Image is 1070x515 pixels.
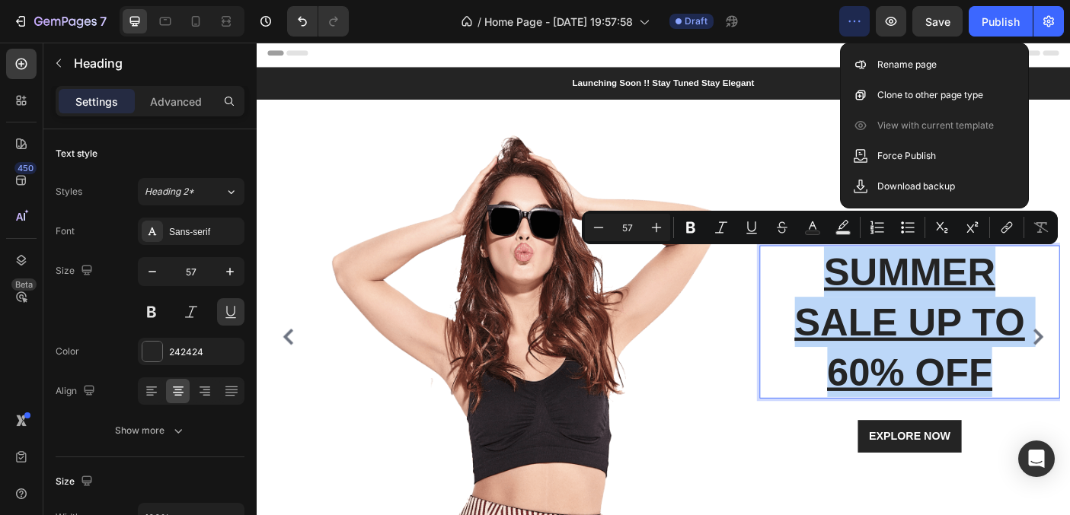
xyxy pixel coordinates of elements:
[567,229,901,398] p: SUMMER SALE UP TO 60% OFF
[912,6,963,37] button: Save
[115,423,186,438] div: Show more
[11,278,37,291] div: Beta
[56,261,96,281] div: Size
[14,162,37,174] div: 450
[56,381,98,402] div: Align
[138,178,244,205] button: Heading 2*
[877,179,955,194] p: Download backup
[287,6,349,37] div: Undo/Redo
[1018,440,1055,477] div: Open Intercom Messenger
[877,87,983,103] p: Clone to other page type
[56,147,97,161] div: Text style
[56,185,82,199] div: Styles
[257,43,1070,515] iframe: Design area
[685,14,707,28] span: Draft
[676,424,791,460] button: EXPLORE NOW
[565,227,902,399] h2: Rich Text Editor. Editing area: main
[56,345,79,358] div: Color
[925,15,950,28] span: Save
[56,472,96,492] div: Size
[56,417,244,444] button: Show more
[169,225,241,239] div: Sans-serif
[866,318,890,342] button: Carousel Next Arrow
[969,6,1033,37] button: Publish
[56,224,75,238] div: Font
[484,14,633,30] span: Home Page - [DATE] 19:57:58
[582,211,1058,244] div: Editor contextual toolbar
[478,14,481,30] span: /
[688,433,779,451] div: EXPLORE NOW
[877,148,936,164] p: Force Publish
[877,57,937,72] p: Rename page
[100,12,107,30] p: 7
[877,118,994,133] p: View with current template
[150,94,202,110] p: Advanced
[75,94,118,110] p: Settings
[169,345,241,359] div: 242424
[6,6,113,37] button: 7
[74,54,238,72] p: Heading
[982,14,1020,30] div: Publish
[567,201,901,223] p: NEW LINES ADDED
[145,185,194,199] span: Heading 2*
